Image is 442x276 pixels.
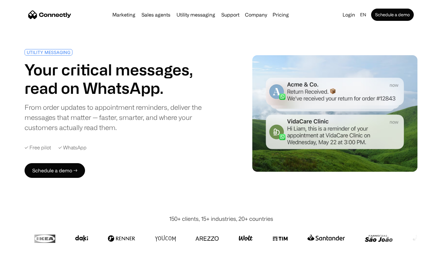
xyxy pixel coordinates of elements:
a: Schedule a demo [371,9,414,21]
a: Sales agents [139,12,173,17]
div: 150+ clients, 15+ industries, 20+ countries [169,215,273,223]
div: ✓ Free pilot [25,145,51,151]
div: UTILITY MESSAGING [27,50,70,55]
div: en [360,10,366,19]
a: Support [219,12,242,17]
a: Marketing [110,12,138,17]
a: Utility messaging [174,12,218,17]
a: Schedule a demo → [25,163,85,178]
aside: Language selected: English [6,265,37,274]
div: Company [245,10,267,19]
ul: Language list [12,265,37,274]
a: Pricing [270,12,291,17]
div: From order updates to appointment reminders, deliver the messages that matter — faster, smarter, ... [25,102,219,132]
div: ✓ WhatsApp [58,145,87,151]
a: Login [340,10,358,19]
h1: Your critical messages, read on WhatsApp. [25,60,219,97]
